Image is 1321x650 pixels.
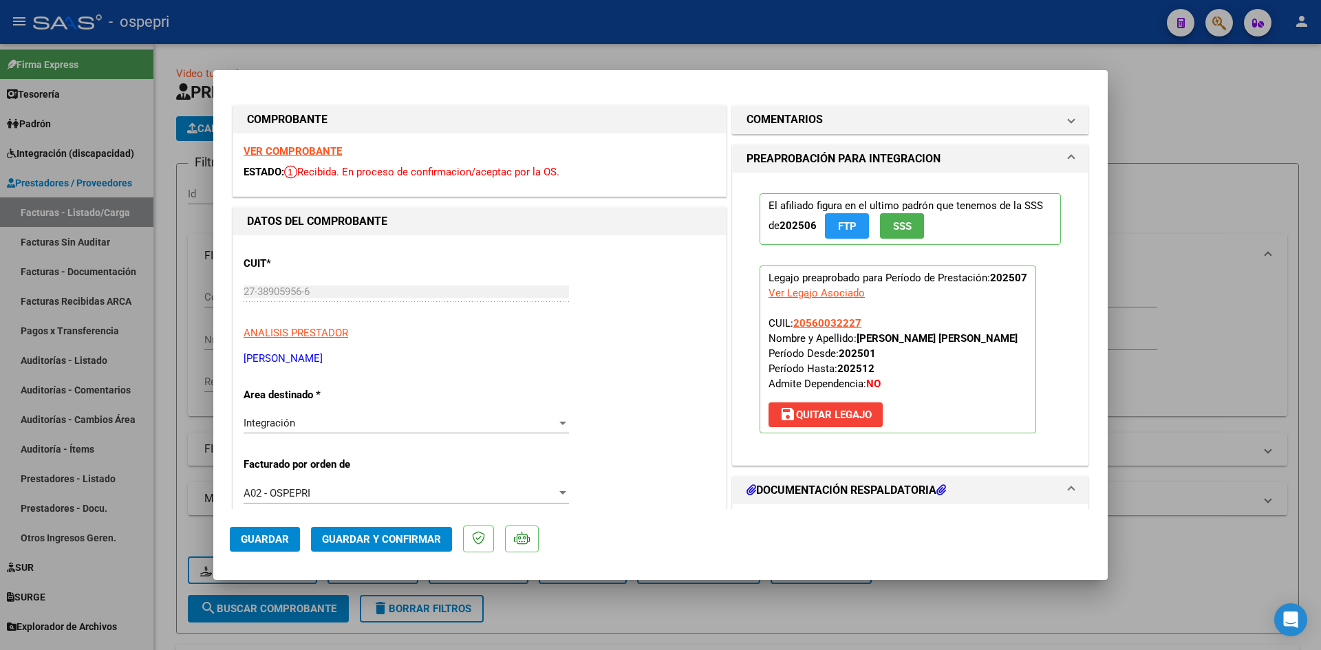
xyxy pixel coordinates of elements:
[857,332,1018,345] strong: [PERSON_NAME] [PERSON_NAME]
[880,213,924,239] button: SSS
[322,533,441,545] span: Guardar y Confirmar
[839,347,876,360] strong: 202501
[733,106,1088,133] mat-expansion-panel-header: COMENTARIOS
[244,145,342,158] a: VER COMPROBANTE
[825,213,869,239] button: FTP
[244,351,716,367] p: [PERSON_NAME]
[990,272,1027,284] strong: 202507
[230,527,300,552] button: Guardar
[244,457,385,473] p: Facturado por orden de
[769,317,1018,390] span: CUIL: Nombre y Apellido: Período Desde: Período Hasta: Admite Dependencia:
[247,113,327,126] strong: COMPROBANTE
[284,166,559,178] span: Recibida. En proceso de confirmacion/aceptac por la OS.
[760,193,1061,245] p: El afiliado figura en el ultimo padrón que tenemos de la SSS de
[244,166,284,178] span: ESTADO:
[760,266,1036,433] p: Legajo preaprobado para Período de Prestación:
[780,406,796,422] mat-icon: save
[747,151,941,167] h1: PREAPROBACIÓN PARA INTEGRACION
[837,362,874,375] strong: 202512
[780,409,872,421] span: Quitar Legajo
[241,533,289,545] span: Guardar
[247,215,387,228] strong: DATOS DEL COMPROBANTE
[769,285,865,301] div: Ver Legajo Asociado
[747,482,946,499] h1: DOCUMENTACIÓN RESPALDATORIA
[733,477,1088,504] mat-expansion-panel-header: DOCUMENTACIÓN RESPALDATORIA
[793,317,861,329] span: 20560032227
[244,387,385,403] p: Area destinado *
[769,402,883,427] button: Quitar Legajo
[244,256,385,272] p: CUIT
[733,145,1088,173] mat-expansion-panel-header: PREAPROBACIÓN PARA INTEGRACION
[311,527,452,552] button: Guardar y Confirmar
[244,417,295,429] span: Integración
[838,220,857,232] span: FTP
[747,111,823,128] h1: COMENTARIOS
[733,173,1088,465] div: PREAPROBACIÓN PARA INTEGRACION
[244,327,348,339] span: ANALISIS PRESTADOR
[1274,603,1307,636] div: Open Intercom Messenger
[893,220,912,232] span: SSS
[244,487,310,499] span: A02 - OSPEPRI
[866,378,881,390] strong: NO
[780,219,817,232] strong: 202506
